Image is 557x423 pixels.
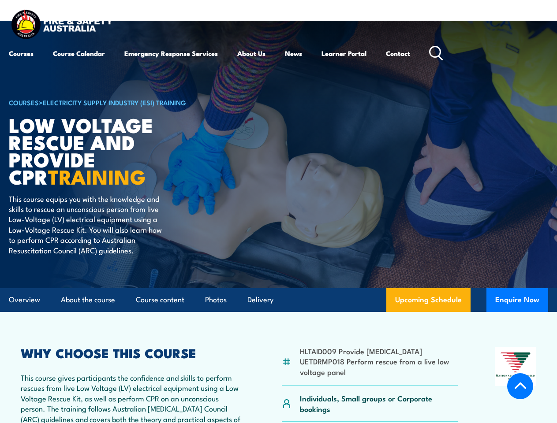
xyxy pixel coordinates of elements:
button: Enquire Now [486,288,548,312]
a: News [285,43,302,64]
a: Overview [9,288,40,312]
a: Learner Portal [321,43,366,64]
li: HLTAID009 Provide [MEDICAL_DATA] [300,346,458,356]
a: Courses [9,43,34,64]
a: Upcoming Schedule [386,288,471,312]
li: UETDRMP018 Perform rescue from a live low voltage panel [300,356,458,377]
a: Contact [386,43,410,64]
a: About the course [61,288,115,312]
a: Photos [205,288,227,312]
a: Course Calendar [53,43,105,64]
p: This course equips you with the knowledge and skills to rescue an unconscious person from live Lo... [9,193,170,255]
h6: > [9,97,227,108]
p: Individuals, Small groups or Corporate bookings [300,393,458,414]
a: Electricity Supply Industry (ESI) Training [43,97,186,107]
strong: TRAINING [48,161,146,191]
a: About Us [237,43,265,64]
a: Course content [136,288,184,312]
a: Delivery [247,288,273,312]
h2: WHY CHOOSE THIS COURSE [21,347,244,358]
img: Nationally Recognised Training logo. [495,347,536,386]
a: Emergency Response Services [124,43,218,64]
h1: Low Voltage Rescue and Provide CPR [9,116,227,185]
a: COURSES [9,97,39,107]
